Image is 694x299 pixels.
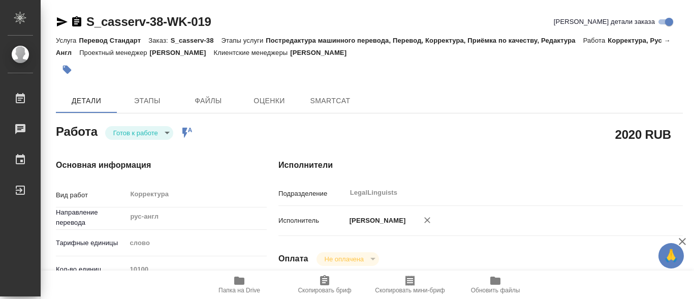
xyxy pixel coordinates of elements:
[56,190,126,200] p: Вид работ
[79,49,149,56] p: Проектный менеджер
[322,255,367,263] button: Не оплачена
[86,15,211,28] a: S_casserv-38-WK-019
[278,253,308,265] h4: Оплата
[278,216,346,226] p: Исполнитель
[148,37,170,44] p: Заказ:
[583,37,608,44] p: Работа
[105,126,173,140] div: Готов к работе
[56,159,238,171] h4: Основная информация
[278,159,683,171] h4: Исполнители
[218,287,260,294] span: Папка на Drive
[62,95,111,107] span: Детали
[126,262,267,277] input: Пустое поле
[171,37,222,44] p: S_casserv-38
[197,271,282,299] button: Папка на Drive
[290,49,354,56] p: [PERSON_NAME]
[282,271,367,299] button: Скопировать бриф
[184,95,233,107] span: Файлы
[658,243,684,268] button: 🙏
[56,16,68,28] button: Скопировать ссылку для ЯМессенджера
[56,58,78,81] button: Добавить тэг
[266,37,583,44] p: Постредактура машинного перевода, Перевод, Корректура, Приёмка по качеству, Редактура
[123,95,172,107] span: Этапы
[222,37,266,44] p: Этапы услуги
[663,245,680,266] span: 🙏
[79,37,148,44] p: Перевод Стандарт
[56,37,79,44] p: Услуга
[56,122,98,140] h2: Работа
[367,271,453,299] button: Скопировать мини-бриф
[245,95,294,107] span: Оценки
[453,271,538,299] button: Обновить файлы
[346,216,406,226] p: [PERSON_NAME]
[471,287,520,294] span: Обновить файлы
[306,95,355,107] span: SmartCat
[298,287,351,294] span: Скопировать бриф
[214,49,291,56] p: Клиентские менеджеры
[615,126,671,143] h2: 2020 RUB
[126,234,267,252] div: слово
[110,129,161,137] button: Готов к работе
[150,49,214,56] p: [PERSON_NAME]
[317,252,379,266] div: Готов к работе
[56,264,126,275] p: Кол-во единиц
[56,207,126,228] p: Направление перевода
[71,16,83,28] button: Скопировать ссылку
[416,209,438,231] button: Удалить исполнителя
[554,17,655,27] span: [PERSON_NAME] детали заказа
[56,238,126,248] p: Тарифные единицы
[278,189,346,199] p: Подразделение
[375,287,445,294] span: Скопировать мини-бриф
